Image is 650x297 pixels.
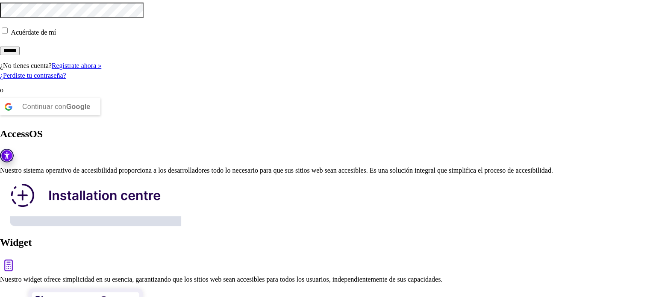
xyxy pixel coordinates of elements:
[11,29,56,36] font: Acuérdate de mí
[66,103,91,110] font: Google
[22,103,66,110] font: Continuar con
[52,62,101,69] a: Regístrate ahora »
[2,27,8,33] input: Acuérdate de mí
